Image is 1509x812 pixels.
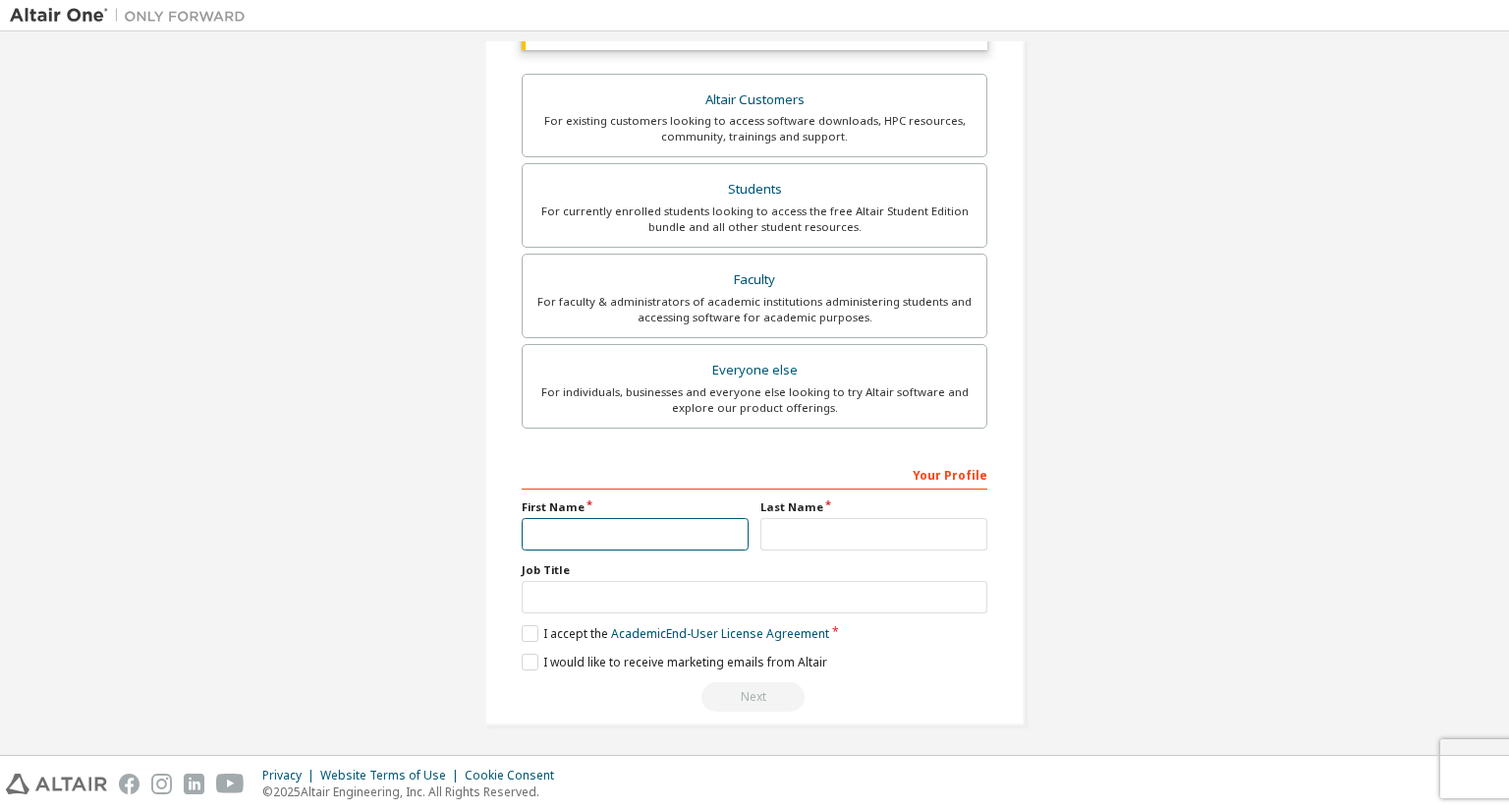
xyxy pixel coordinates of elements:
img: linkedin.svg [184,774,204,794]
label: Job Title [522,562,987,578]
div: For individuals, businesses and everyone else looking to try Altair software and explore our prod... [534,384,975,416]
div: For existing customers looking to access software downloads, HPC resources, community, trainings ... [534,113,975,145]
div: Your Profile [522,458,987,490]
p: © 2025 Altair Engineering, Inc. All Rights Reserved. [262,783,566,800]
a: Academic End-User License Agreement [611,625,829,642]
div: Students [534,176,975,203]
div: For currently enrolled students looking to access the free Altair Student Edition bundle and all ... [534,203,975,235]
img: instagram.svg [151,774,172,794]
div: Read and acccept EULA to continue [522,682,987,712]
div: Privacy [262,768,320,783]
img: facebook.svg [119,774,140,794]
img: youtube.svg [216,774,245,794]
div: Altair Customers [534,87,975,114]
label: I would like to receive marketing emails from Altair [522,654,827,670]
div: Everyone else [534,357,975,384]
img: altair_logo.svg [6,774,107,794]
div: For faculty & administrators of academic institutions administering students and accessing softwa... [534,294,975,325]
label: I accept the [522,625,829,642]
div: Cookie Consent [465,768,566,783]
label: First Name [522,499,749,515]
img: Altair One [10,6,255,26]
div: Website Terms of Use [320,768,465,783]
div: Faculty [534,266,975,294]
label: Last Name [760,499,987,515]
